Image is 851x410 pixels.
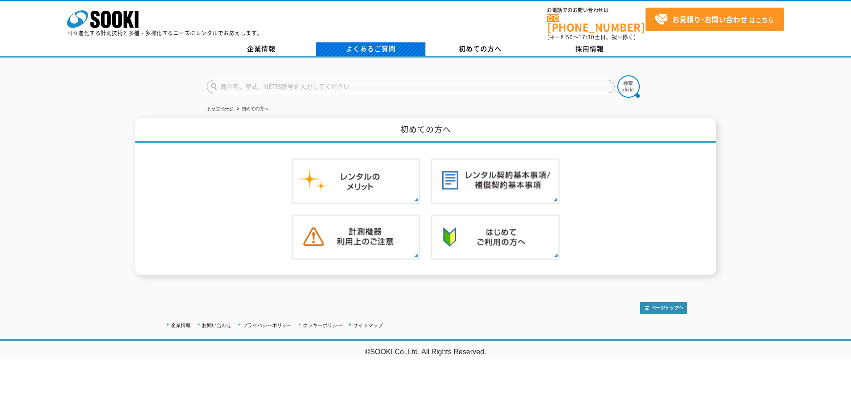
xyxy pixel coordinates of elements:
[431,158,560,204] img: レンタル契約基本事項／補償契約基本事項
[207,42,316,56] a: 企業情報
[353,323,383,328] a: サイトマップ
[561,33,573,41] span: 8:50
[292,215,420,260] img: 計測機器ご利用上のご注意
[431,215,560,260] img: 初めての方へ
[459,44,502,54] span: 初めての方へ
[579,33,595,41] span: 17:30
[67,30,263,36] p: 日々進化する計測技術と多種・多様化するニーズにレンタルでお応えします。
[171,323,191,328] a: 企業情報
[654,13,774,26] span: はこちら
[202,323,231,328] a: お問い合わせ
[672,14,747,25] strong: お見積り･お問い合わせ
[292,158,420,204] img: レンタルのメリット
[640,302,687,314] img: トップページへ
[207,106,234,111] a: トップページ
[316,42,426,56] a: よくあるご質問
[135,118,716,143] h1: 初めての方へ
[547,33,636,41] span: (平日 ～ 土日、祝日除く)
[303,323,342,328] a: クッキーポリシー
[535,42,645,56] a: 採用情報
[243,323,292,328] a: プライバシーポリシー
[547,14,646,32] a: [PHONE_NUMBER]
[207,80,615,93] input: 商品名、型式、NETIS番号を入力してください
[426,42,535,56] a: 初めての方へ
[547,8,646,13] span: お電話でのお問い合わせは
[646,8,784,31] a: お見積り･お問い合わせはこちら
[617,75,640,98] img: btn_search.png
[235,104,268,114] li: 初めての方へ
